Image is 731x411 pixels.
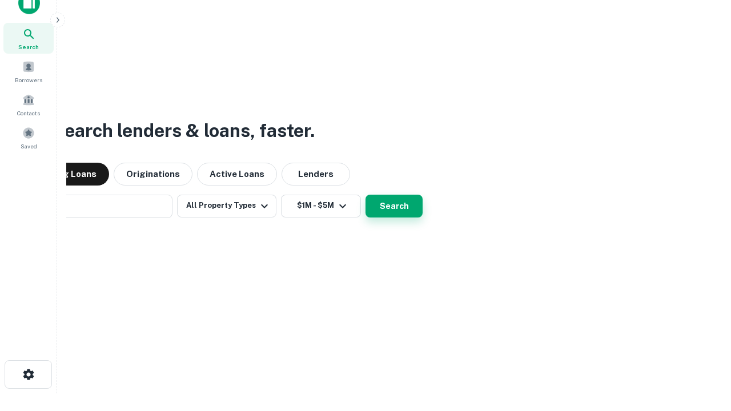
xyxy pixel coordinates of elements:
[3,89,54,120] a: Contacts
[17,108,40,118] span: Contacts
[281,195,361,217] button: $1M - $5M
[197,163,277,186] button: Active Loans
[365,195,423,217] button: Search
[3,56,54,87] a: Borrowers
[674,283,731,338] iframe: Chat Widget
[52,117,315,144] h3: Search lenders & loans, faster.
[114,163,192,186] button: Originations
[18,42,39,51] span: Search
[282,163,350,186] button: Lenders
[3,23,54,54] a: Search
[15,75,42,84] span: Borrowers
[21,142,37,151] span: Saved
[177,195,276,217] button: All Property Types
[3,122,54,153] a: Saved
